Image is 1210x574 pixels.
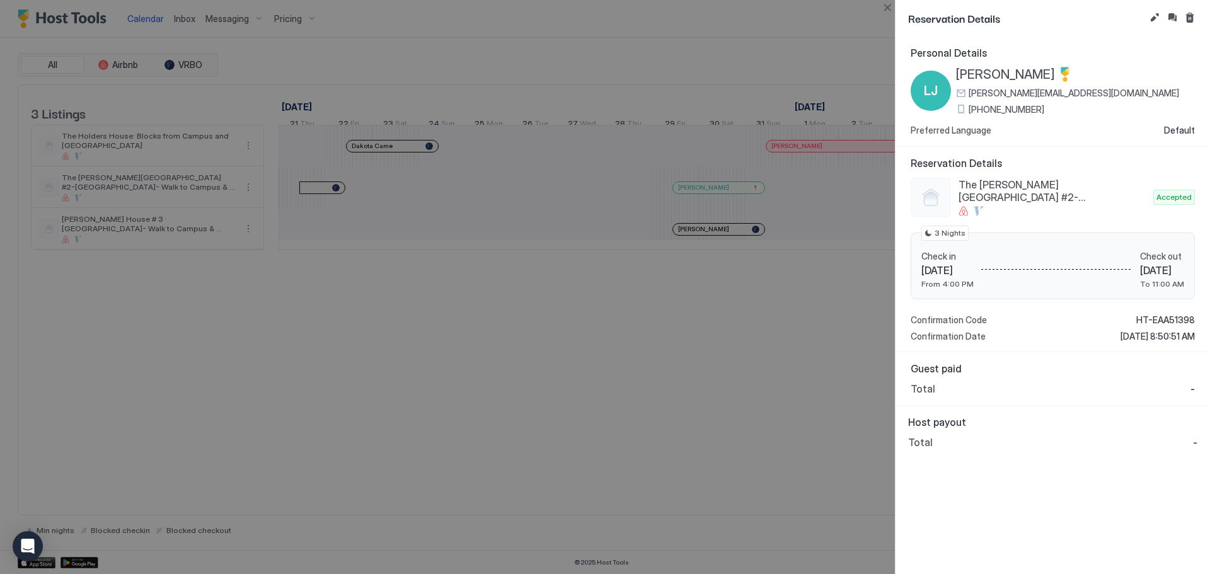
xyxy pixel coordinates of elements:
span: LJ [924,81,938,100]
span: Default [1164,125,1195,136]
span: Total [911,382,935,395]
span: To 11:00 AM [1140,279,1184,289]
span: [PERSON_NAME][EMAIL_ADDRESS][DOMAIN_NAME] [969,88,1179,99]
span: Preferred Language [911,125,991,136]
span: Reservation Details [911,157,1195,169]
span: [DATE] [1140,264,1184,277]
span: From 4:00 PM [921,279,974,289]
span: - [1190,382,1195,395]
button: Edit reservation [1147,10,1162,25]
span: Total [908,436,933,449]
span: HT-EAA51398 [1136,314,1195,326]
span: [PERSON_NAME] [956,67,1055,83]
span: Personal Details [911,47,1195,59]
span: Confirmation Code [911,314,987,326]
span: Accepted [1156,192,1192,203]
span: Host payout [908,416,1197,428]
span: The [PERSON_NAME][GEOGRAPHIC_DATA] #2-[GEOGRAPHIC_DATA]- Walk to Campus & Downtown [959,178,1148,204]
div: Open Intercom Messenger [13,531,43,561]
button: Inbox [1165,10,1180,25]
span: Confirmation Date [911,331,986,342]
span: Check in [921,251,974,262]
span: [DATE] [921,264,974,277]
span: Check out [1140,251,1184,262]
span: [PHONE_NUMBER] [969,104,1044,115]
span: Reservation Details [908,10,1144,26]
span: Guest paid [911,362,1195,375]
span: - [1193,436,1197,449]
span: [DATE] 8:50:51 AM [1121,331,1195,342]
span: 3 Nights [935,227,965,239]
button: Cancel reservation [1182,10,1197,25]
